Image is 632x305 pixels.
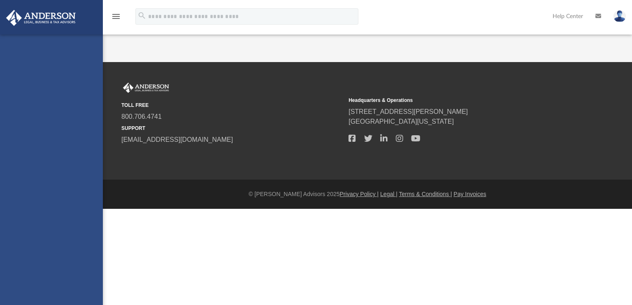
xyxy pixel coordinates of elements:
[349,118,454,125] a: [GEOGRAPHIC_DATA][US_STATE]
[349,97,570,104] small: Headquarters & Operations
[121,136,233,143] a: [EMAIL_ADDRESS][DOMAIN_NAME]
[453,191,486,197] a: Pay Invoices
[399,191,452,197] a: Terms & Conditions |
[121,125,343,132] small: SUPPORT
[121,113,162,120] a: 800.706.4741
[103,190,632,199] div: © [PERSON_NAME] Advisors 2025
[340,191,379,197] a: Privacy Policy |
[111,12,121,21] i: menu
[121,83,171,93] img: Anderson Advisors Platinum Portal
[380,191,397,197] a: Legal |
[111,16,121,21] a: menu
[121,102,343,109] small: TOLL FREE
[4,10,78,26] img: Anderson Advisors Platinum Portal
[137,11,146,20] i: search
[613,10,626,22] img: User Pic
[349,108,468,115] a: [STREET_ADDRESS][PERSON_NAME]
